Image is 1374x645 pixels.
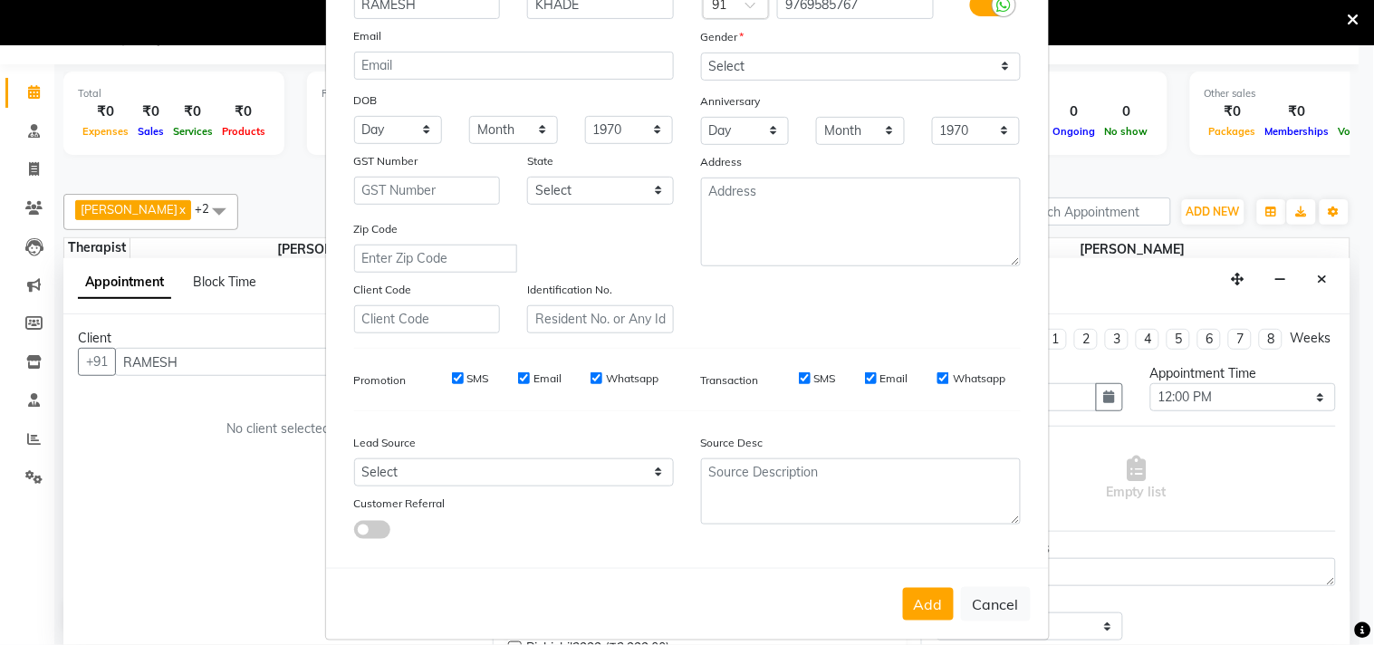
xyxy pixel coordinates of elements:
[354,52,674,80] input: Email
[701,435,764,451] label: Source Desc
[533,371,562,387] label: Email
[961,587,1031,621] button: Cancel
[354,177,501,205] input: GST Number
[606,371,658,387] label: Whatsapp
[701,93,761,110] label: Anniversary
[354,92,378,109] label: DOB
[354,221,399,237] label: Zip Code
[903,588,954,621] button: Add
[701,29,745,45] label: Gender
[354,372,407,389] label: Promotion
[354,435,417,451] label: Lead Source
[527,305,674,333] input: Resident No. or Any Id
[953,371,1005,387] label: Whatsapp
[467,371,489,387] label: SMS
[354,305,501,333] input: Client Code
[527,153,553,169] label: State
[354,153,418,169] label: GST Number
[354,496,446,512] label: Customer Referral
[527,282,612,298] label: Identification No.
[814,371,836,387] label: SMS
[880,371,908,387] label: Email
[354,282,412,298] label: Client Code
[701,154,743,170] label: Address
[701,372,759,389] label: Transaction
[354,28,382,44] label: Email
[354,245,517,273] input: Enter Zip Code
